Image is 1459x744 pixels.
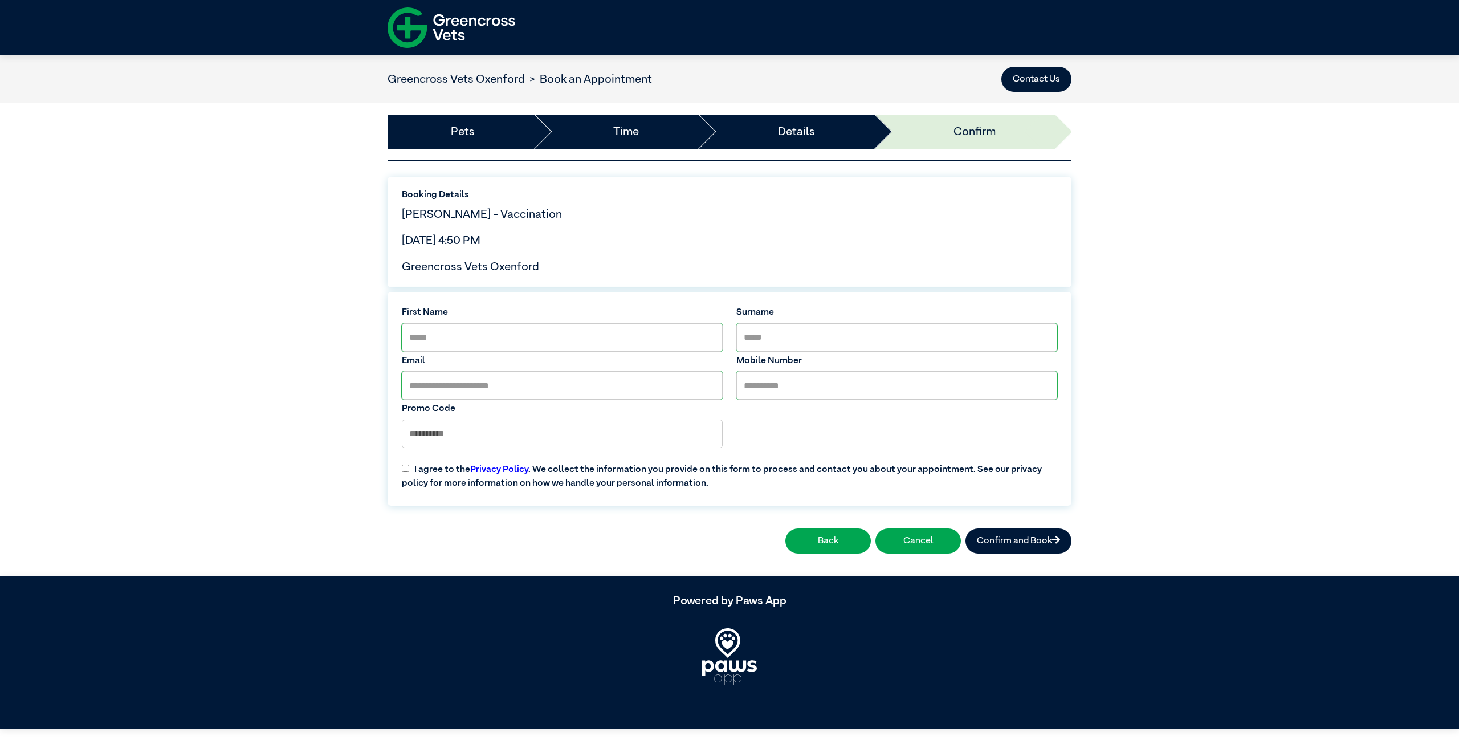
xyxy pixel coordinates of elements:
[613,123,639,140] a: Time
[875,528,961,554] button: Cancel
[785,528,871,554] button: Back
[402,465,409,472] input: I agree to thePrivacy Policy. We collect the information you provide on this form to process and ...
[965,528,1071,554] button: Confirm and Book
[402,209,562,220] span: [PERSON_NAME] - Vaccination
[402,354,723,368] label: Email
[388,74,525,85] a: Greencross Vets Oxenford
[778,123,815,140] a: Details
[402,235,480,246] span: [DATE] 4:50 PM
[451,123,475,140] a: Pets
[402,188,1057,202] label: Booking Details
[395,454,1064,490] label: I agree to the . We collect the information you provide on this form to process and contact you a...
[1001,67,1071,92] button: Contact Us
[702,628,757,685] img: PawsApp
[736,354,1057,368] label: Mobile Number
[525,71,652,88] li: Book an Appointment
[388,71,652,88] nav: breadcrumb
[402,402,723,416] label: Promo Code
[736,306,1057,319] label: Surname
[470,465,528,474] a: Privacy Policy
[402,306,723,319] label: First Name
[388,594,1071,608] h5: Powered by Paws App
[402,261,539,273] span: Greencross Vets Oxenford
[388,3,515,52] img: f-logo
